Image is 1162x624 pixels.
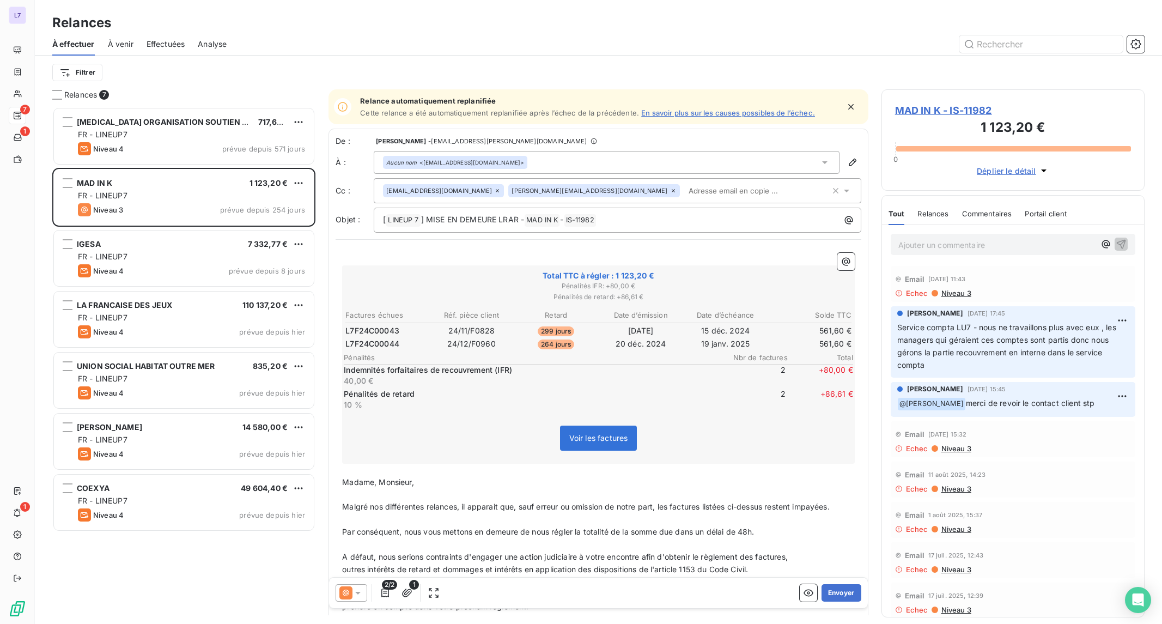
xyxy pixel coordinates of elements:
span: [PERSON_NAME] [907,384,963,394]
span: - [560,215,563,224]
span: Niveau 3 [940,289,971,298]
span: Email [905,551,925,560]
span: 7 332,77 € [248,239,288,249]
span: Niveau 3 [93,205,123,214]
span: Relances [64,89,97,100]
span: 7 [20,105,30,114]
span: [DATE] 15:45 [968,386,1006,392]
span: Niveau 4 [93,144,124,153]
span: De : [336,136,374,147]
span: [DATE] 17:45 [968,310,1006,317]
span: Niveau 3 [940,525,971,534]
label: À : [336,157,374,168]
span: Tout [889,209,905,218]
span: prévue depuis 571 jours [222,144,305,153]
span: Niveau 3 [940,565,971,574]
span: Voir les factures [569,433,628,443]
span: 1 août 2025, 15:37 [928,512,983,518]
span: 11 août 2025, 14:23 [928,471,986,478]
span: Echec [906,484,928,493]
span: [PERSON_NAME] [376,138,426,144]
span: Email [905,591,925,600]
span: Portail client [1025,209,1067,218]
p: Indemnités forfaitaires de recouvrement (IFR) [344,365,718,375]
span: 717,60 € [258,117,289,126]
span: Echec [906,565,928,574]
p: 40,00 € [344,375,718,386]
span: prévue depuis 8 jours [229,266,305,275]
span: Email [905,511,925,519]
span: MAD IN K [525,214,559,227]
td: 24/12/F0960 [430,338,513,350]
span: FR - LINEUP7 [78,252,127,261]
img: Logo LeanPay [9,600,26,617]
h3: Relances [52,13,111,33]
span: L7F24C00043 [345,325,399,336]
th: Retard [514,310,598,321]
span: LA FRANCAISE DES JEUX [77,300,172,310]
span: + 86,61 € [788,389,853,410]
span: [PERSON_NAME] [907,308,963,318]
input: Rechercher [959,35,1123,53]
span: [EMAIL_ADDRESS][DOMAIN_NAME] [386,187,492,194]
span: Niveau 3 [940,605,971,614]
span: Pénalités de retard : + 86,61 € [344,292,853,302]
td: 20 déc. 2024 [599,338,682,350]
button: Déplier le détail [974,165,1053,177]
label: Cc : [336,185,374,196]
span: Total [788,353,853,362]
span: Commentaires [962,209,1012,218]
span: Echec [906,444,928,453]
div: Open Intercom Messenger [1125,587,1151,613]
input: Adresse email en copie ... [684,183,810,199]
span: ] MISE EN DEMEURE LRAR - [421,215,525,224]
span: À venir [108,39,133,50]
span: Niveau 3 [940,444,971,453]
span: Niveau 4 [93,328,124,336]
span: 7 [99,90,109,100]
span: Relances [917,209,948,218]
th: Date d’émission [599,310,682,321]
span: Echec [906,289,928,298]
span: prévue depuis hier [239,328,305,336]
td: 19 janv. 2025 [684,338,767,350]
span: MAD IN K - IS-11982 [895,103,1131,118]
span: prévue depuis 254 jours [220,205,305,214]
span: Niveau 4 [93,511,124,519]
span: Niveau 4 [93,389,124,397]
span: Email [905,275,925,283]
td: [DATE] [599,325,682,337]
th: Réf. pièce client [430,310,513,321]
span: 0 [893,155,898,163]
span: prévue depuis hier [239,389,305,397]
span: [DATE] 11:43 [928,276,966,282]
td: 561,60 € [768,338,851,350]
span: Email [905,430,925,439]
span: UNION SOCIAL HABITAT OUTRE MER [77,361,215,371]
span: 835,20 € [253,361,288,371]
span: Par conséquent, nous vous mettons en demeure de nous régler la totalité de la somme due dans un d... [342,527,754,536]
span: @ [PERSON_NAME] [898,398,965,410]
span: Madame, Monsieur, [342,477,414,487]
span: 1 [409,580,419,590]
span: A défaut, nous serions contraints d'engager une action judiciaire à votre encontre afin d'obtenir... [342,552,788,561]
a: En savoir plus sur les causes possibles de l’échec. [641,108,815,117]
div: <[EMAIL_ADDRESS][DOMAIN_NAME]> [386,159,524,166]
span: prévue depuis hier [239,450,305,458]
span: Email [905,470,925,479]
span: FR - LINEUP7 [78,374,127,383]
span: Total TTC à régler : 1 123,20 € [344,270,853,281]
span: Pénalités [344,353,722,362]
span: MAD IN K [77,178,112,187]
span: Cette relance a été automatiquement replanifiée après l’échec de la précédente. [360,108,639,117]
div: L7 [9,7,26,24]
span: outres intérêts de retard et dommages et intérêts en application des dispositions de l'article 11... [342,565,748,574]
span: FR - LINEUP7 [78,130,127,139]
span: LINEUP 7 [386,214,420,227]
span: [PERSON_NAME] [77,422,142,432]
span: FR - LINEUP7 [78,191,127,200]
span: 1 [20,126,30,136]
span: Niveau 4 [93,266,124,275]
td: 561,60 € [768,325,851,337]
span: 17 juil. 2025, 12:43 [928,552,984,559]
